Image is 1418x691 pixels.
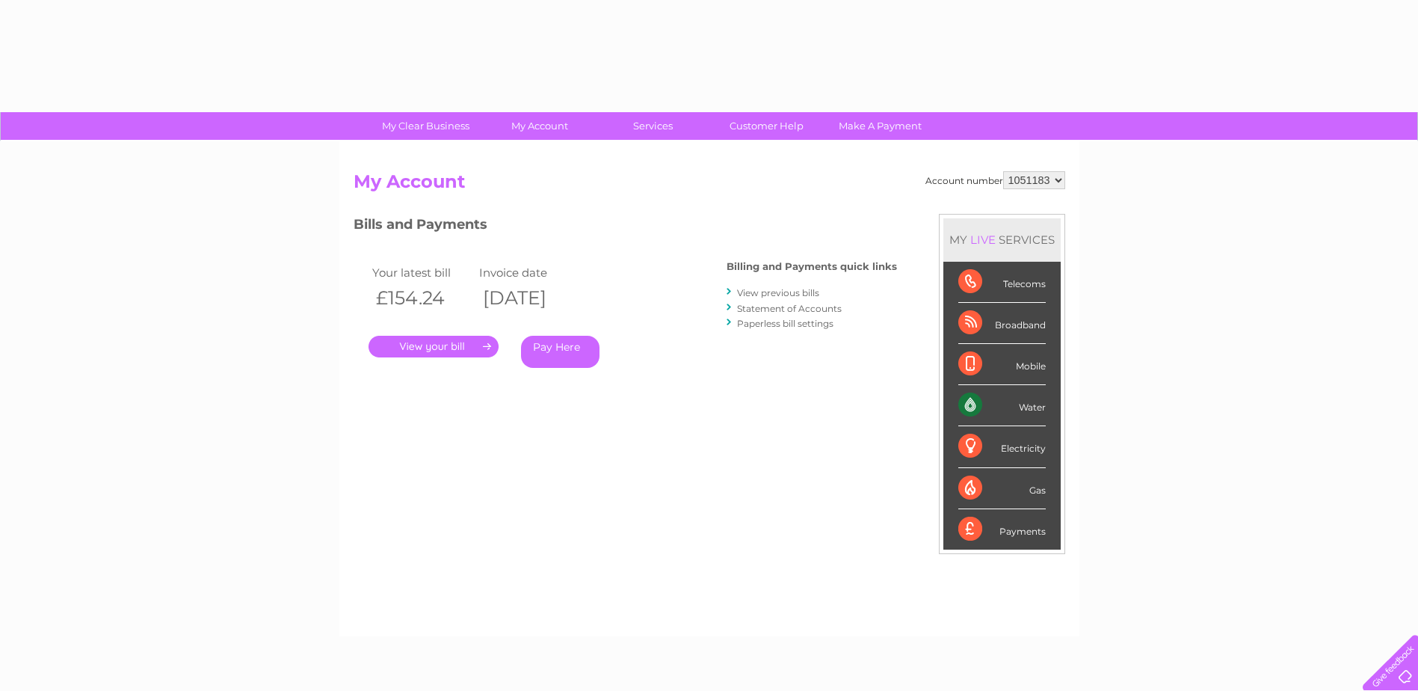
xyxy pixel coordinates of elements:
[475,262,583,283] td: Invoice date
[521,336,599,368] a: Pay Here
[737,287,819,298] a: View previous bills
[478,112,601,140] a: My Account
[943,218,1061,261] div: MY SERVICES
[705,112,828,140] a: Customer Help
[967,233,999,247] div: LIVE
[727,261,897,272] h4: Billing and Payments quick links
[369,262,476,283] td: Your latest bill
[475,283,583,313] th: [DATE]
[354,214,897,240] h3: Bills and Payments
[591,112,715,140] a: Services
[958,426,1046,467] div: Electricity
[369,336,499,357] a: .
[958,509,1046,550] div: Payments
[354,171,1065,200] h2: My Account
[958,303,1046,344] div: Broadband
[958,468,1046,509] div: Gas
[819,112,942,140] a: Make A Payment
[958,344,1046,385] div: Mobile
[364,112,487,140] a: My Clear Business
[958,385,1046,426] div: Water
[958,262,1046,303] div: Telecoms
[737,303,842,314] a: Statement of Accounts
[369,283,476,313] th: £154.24
[737,318,833,329] a: Paperless bill settings
[925,171,1065,189] div: Account number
